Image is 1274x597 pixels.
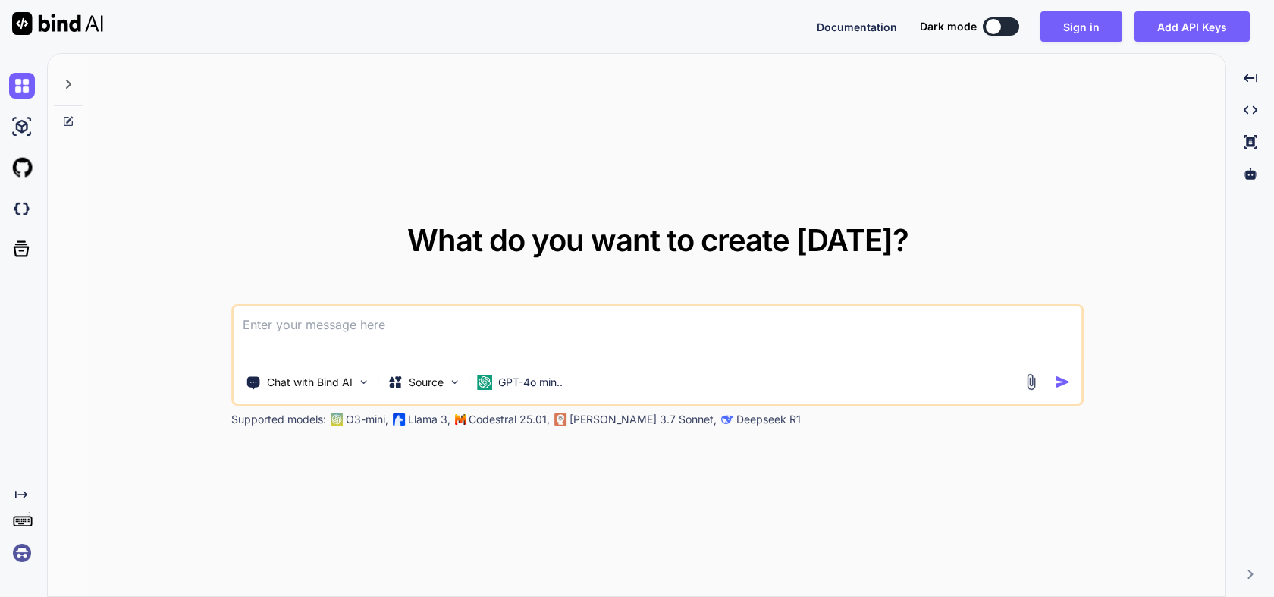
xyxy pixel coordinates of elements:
span: Dark mode [920,19,977,34]
p: Source [409,375,444,390]
span: Documentation [817,20,897,33]
img: GPT-4 [331,413,343,426]
img: Pick Tools [357,375,370,388]
p: Codestral 25.01, [469,412,550,427]
p: [PERSON_NAME] 3.7 Sonnet, [570,412,717,427]
p: Supported models: [231,412,326,427]
img: Pick Models [448,375,461,388]
p: O3-mini, [346,412,388,427]
img: signin [9,540,35,566]
img: attachment [1022,373,1040,391]
img: claude [554,413,566,426]
img: claude [721,413,733,426]
p: GPT-4o min.. [498,375,563,390]
span: What do you want to create [DATE]? [407,222,908,259]
img: GPT-4o mini [477,375,492,390]
img: Bind AI [12,12,103,35]
p: Deepseek R1 [736,412,801,427]
button: Add API Keys [1134,11,1250,42]
p: Chat with Bind AI [267,375,353,390]
img: Mistral-AI [455,414,466,425]
p: Llama 3, [408,412,450,427]
button: Documentation [817,19,897,35]
img: chat [9,73,35,99]
img: darkCloudIdeIcon [9,196,35,222]
img: ai-studio [9,114,35,140]
img: icon [1055,374,1071,390]
img: Llama2 [393,413,405,426]
img: githubLight [9,155,35,181]
button: Sign in [1040,11,1122,42]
